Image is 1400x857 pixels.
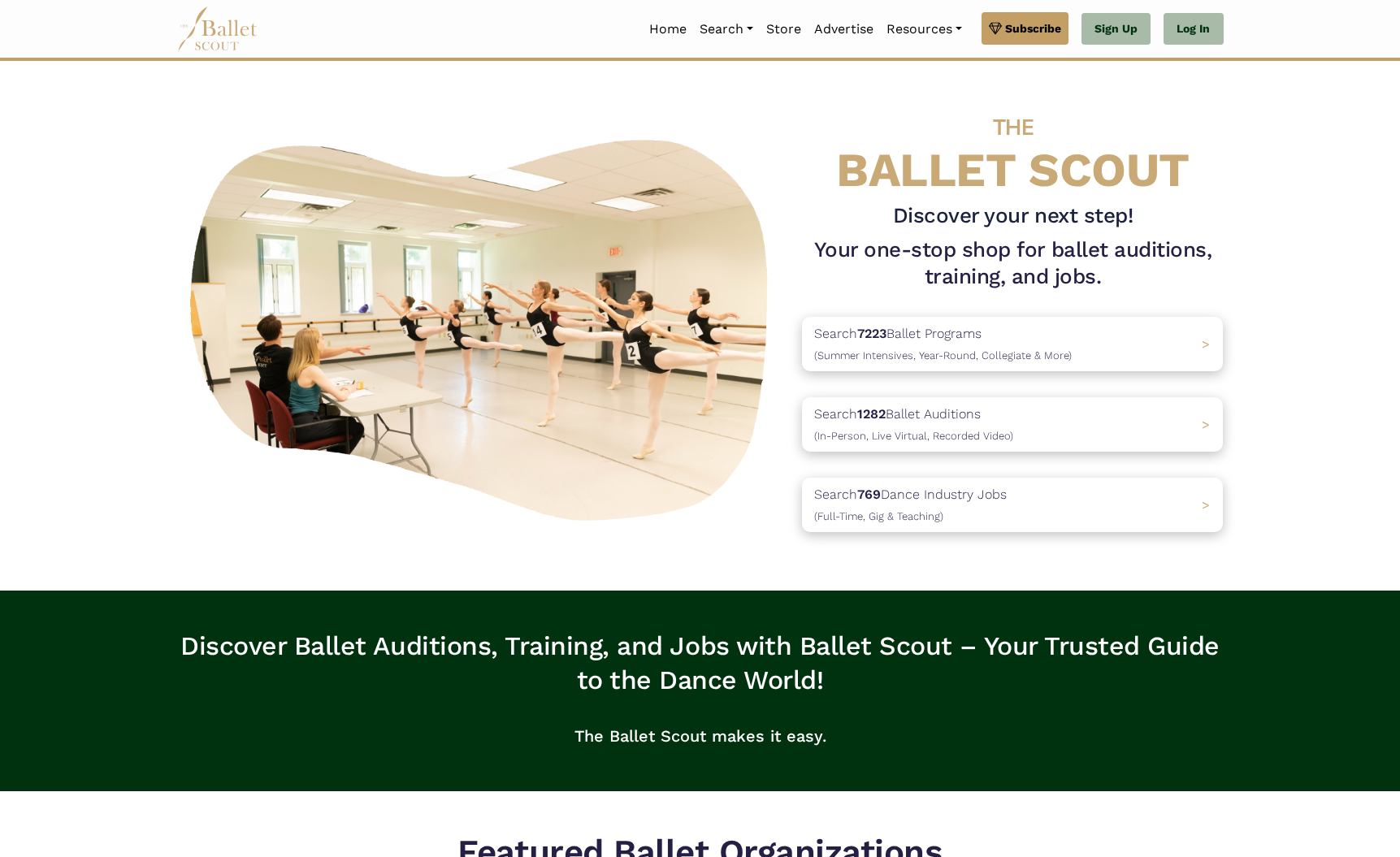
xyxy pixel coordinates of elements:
[177,710,1224,762] p: The Ballet Scout makes it easy.
[989,19,1002,37] img: gem.svg
[857,406,886,422] b: 1282
[802,397,1223,452] a: Search1282Ballet Auditions(In-Person, Live Virtual, Recorded Video) >
[1202,417,1210,432] span: >
[643,12,693,46] a: Home
[1202,336,1210,352] span: >
[814,484,1007,526] p: Search Dance Industry Jobs
[814,323,1072,365] p: Search Ballet Programs
[802,236,1223,292] h1: Your one-stop shop for ballet auditions, training, and jobs.
[814,404,1013,445] p: Search Ballet Auditions
[177,630,1224,697] h3: Discover Ballet Auditions, Training, and Jobs with Ballet Scout – Your Trusted Guide to the Dance...
[760,12,808,46] a: Store
[880,12,969,46] a: Resources
[802,202,1223,230] h3: Discover your next step!
[802,93,1223,196] h4: BALLET SCOUT
[808,12,880,46] a: Advertise
[1202,497,1210,513] span: >
[802,478,1223,532] a: Search769Dance Industry Jobs(Full-Time, Gig & Teaching) >
[814,349,1072,361] span: (Summer Intensives, Year-Round, Collegiate & More)
[1005,19,1061,37] span: Subscribe
[693,12,760,46] a: Search
[814,510,943,522] span: (Full-Time, Gig & Teaching)
[857,487,881,502] b: 769
[982,12,1068,45] a: Subscribe
[814,430,1013,442] span: (In-Person, Live Virtual, Recorded Video)
[857,326,886,341] b: 7223
[1164,13,1223,45] a: Log In
[177,122,790,530] img: A group of ballerinas talking to each other in a ballet studio
[1081,13,1151,45] a: Sign Up
[993,114,1034,141] span: THE
[802,317,1223,371] a: Search7223Ballet Programs(Summer Intensives, Year-Round, Collegiate & More)>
